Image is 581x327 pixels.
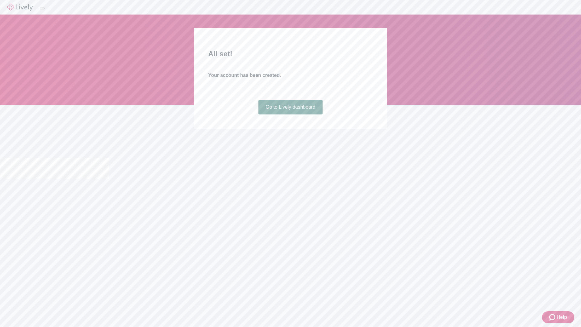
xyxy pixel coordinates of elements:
[208,72,373,79] h4: Your account has been created.
[40,8,45,9] button: Log out
[542,311,574,323] button: Zendesk support iconHelp
[258,100,323,114] a: Go to Lively dashboard
[7,4,33,11] img: Lively
[556,314,567,321] span: Help
[208,48,373,59] h2: All set!
[549,314,556,321] svg: Zendesk support icon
